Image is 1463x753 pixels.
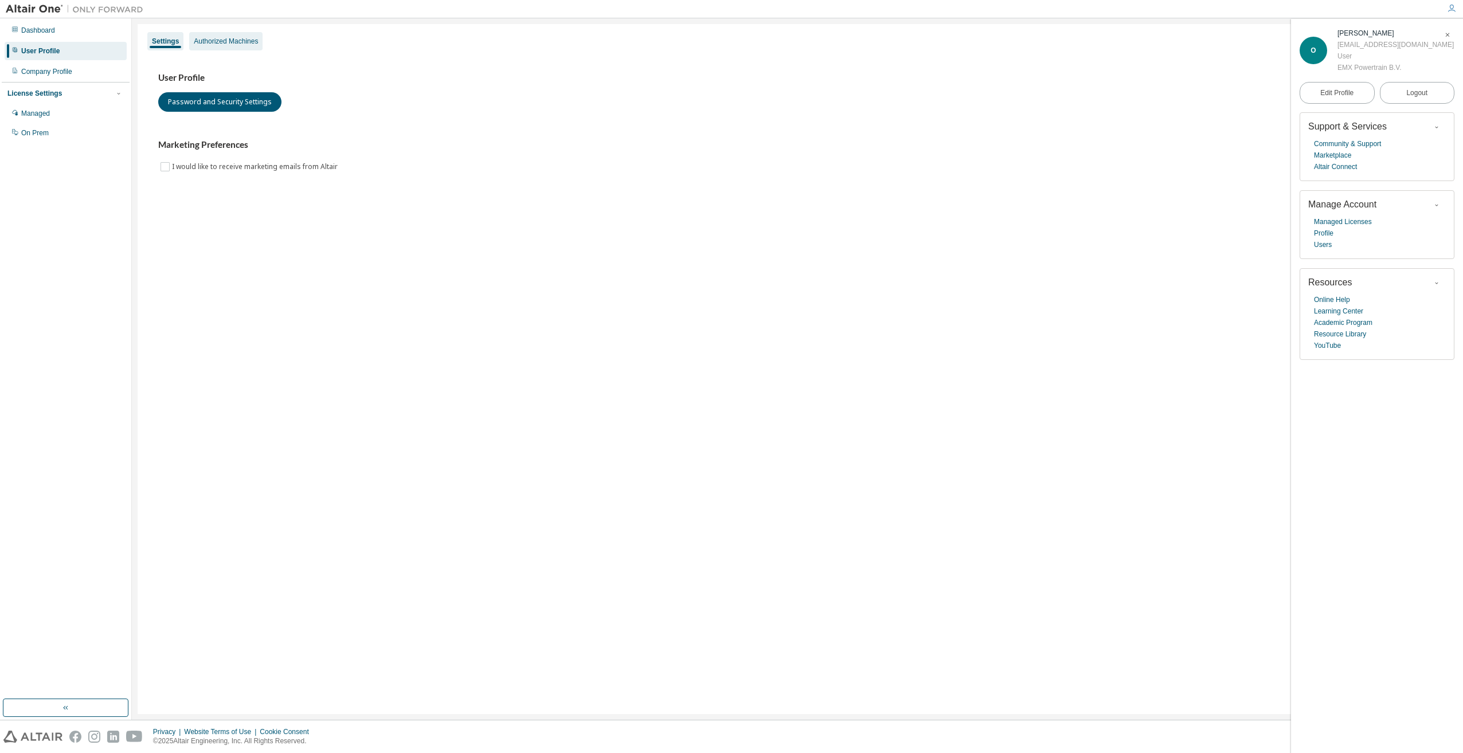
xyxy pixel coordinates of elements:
div: [EMAIL_ADDRESS][DOMAIN_NAME] [1337,39,1454,50]
div: User Profile [21,46,60,56]
h3: User Profile [158,72,1437,84]
span: Resources [1308,277,1352,287]
div: Oscar Scholle [1337,28,1454,39]
img: linkedin.svg [107,731,119,743]
div: Cookie Consent [260,727,315,736]
span: Support & Services [1308,121,1387,131]
a: Managed Licenses [1314,216,1372,228]
span: Edit Profile [1320,88,1354,97]
h3: Marketing Preferences [158,139,1437,151]
img: instagram.svg [88,731,100,743]
span: Logout [1406,87,1427,99]
a: Profile [1314,228,1333,239]
div: EMX Powertrain B.V. [1337,62,1454,73]
a: YouTube [1314,340,1341,351]
div: Dashboard [21,26,55,35]
button: Logout [1380,82,1455,104]
a: Marketplace [1314,150,1351,161]
a: Learning Center [1314,305,1363,317]
div: Managed [21,109,50,118]
span: Manage Account [1308,199,1376,209]
a: Altair Connect [1314,161,1357,172]
img: altair_logo.svg [3,731,62,743]
div: License Settings [7,89,62,98]
div: Privacy [153,727,184,736]
a: Online Help [1314,294,1350,305]
label: I would like to receive marketing emails from Altair [172,160,340,174]
img: facebook.svg [69,731,81,743]
img: youtube.svg [126,731,143,743]
div: On Prem [21,128,49,138]
a: Community & Support [1314,138,1381,150]
div: Company Profile [21,67,72,76]
a: Resource Library [1314,328,1366,340]
a: Users [1314,239,1332,250]
div: Settings [152,37,179,46]
span: O [1311,46,1316,54]
p: © 2025 Altair Engineering, Inc. All Rights Reserved. [153,736,316,746]
div: User [1337,50,1454,62]
img: Altair One [6,3,149,15]
div: Website Terms of Use [184,727,260,736]
a: Academic Program [1314,317,1372,328]
a: Edit Profile [1300,82,1375,104]
div: Authorized Machines [194,37,258,46]
button: Password and Security Settings [158,92,281,112]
